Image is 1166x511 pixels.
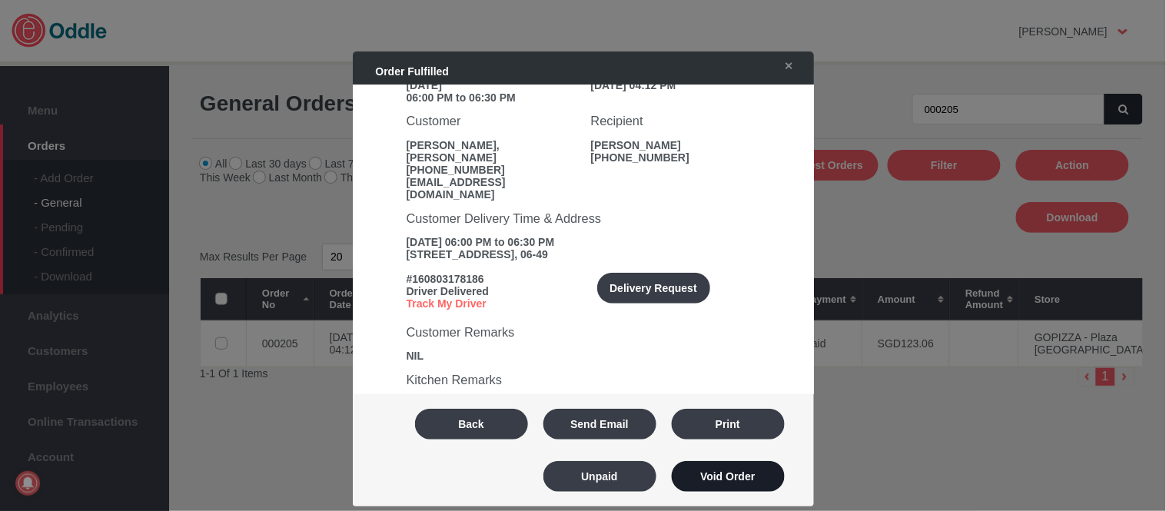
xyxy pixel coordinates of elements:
[407,350,760,362] div: NIL
[407,325,760,340] h3: Customer Remarks
[407,91,576,104] div: 06:00 PM to 06:30 PM
[769,52,802,80] a: ✕
[407,139,576,164] div: [PERSON_NAME], [PERSON_NAME]
[672,461,785,492] button: Void Order
[672,409,785,440] button: Print
[407,297,487,310] a: Track My Driver
[543,409,656,440] button: Send Email
[407,236,760,248] div: [DATE] 06:00 PM to 06:30 PM
[407,211,760,226] h3: Customer Delivery Time & Address
[591,139,760,151] div: [PERSON_NAME]
[407,273,576,285] div: #160803178186
[360,58,762,85] div: Order Fulfilled
[591,114,760,128] h3: Recipient
[407,79,576,91] div: [DATE]
[407,114,576,128] h3: Customer
[407,285,576,297] div: Driver Delivered
[597,273,710,304] button: Delivery Request
[415,409,528,440] button: Back
[407,373,760,387] h3: Kitchen Remarks
[591,79,760,91] div: [DATE] 04:12 PM
[407,164,576,176] div: [PHONE_NUMBER]
[591,151,760,164] div: [PHONE_NUMBER]
[543,461,656,492] button: Unpaid
[407,176,576,201] div: [EMAIL_ADDRESS][DOMAIN_NAME]
[407,248,760,260] div: [STREET_ADDRESS], 06-49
